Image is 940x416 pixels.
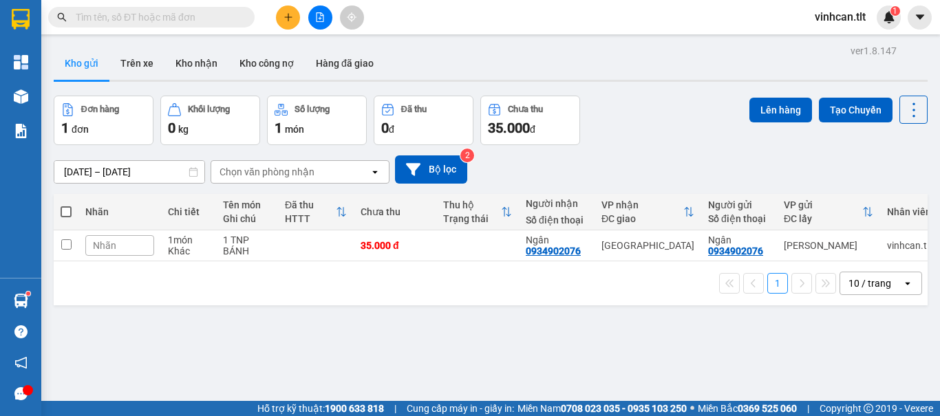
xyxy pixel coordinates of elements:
[374,96,473,145] button: Đã thu0đ
[526,245,581,256] div: 0934902076
[389,124,394,135] span: đ
[784,213,862,224] div: ĐC lấy
[257,401,384,416] span: Hỗ trợ kỹ thuật:
[777,194,880,230] th: Toggle SortBy
[902,278,913,289] svg: open
[285,213,336,224] div: HTTT
[708,245,763,256] div: 0934902076
[893,6,897,16] span: 1
[160,96,260,145] button: Khối lượng0kg
[168,245,209,256] div: Khác
[488,120,530,136] span: 35.000
[526,215,588,226] div: Số điện thoại
[864,404,873,413] span: copyright
[168,120,175,136] span: 0
[394,401,396,416] span: |
[526,234,588,245] div: Ngân
[480,96,580,145] button: Chưa thu35.000đ
[361,206,429,217] div: Chưa thu
[164,47,228,80] button: Kho nhận
[295,105,330,114] div: Số lượng
[275,120,282,136] span: 1
[601,213,683,224] div: ĐC giao
[276,6,300,30] button: plus
[223,199,271,210] div: Tên món
[508,105,543,114] div: Chưa thu
[749,98,812,122] button: Lên hàng
[347,12,356,22] span: aim
[370,166,381,177] svg: open
[708,213,770,224] div: Số điện thoại
[561,403,687,414] strong: 0708 023 035 - 0935 103 250
[26,292,30,296] sup: 1
[14,294,28,308] img: warehouse-icon
[698,401,797,416] span: Miền Bắc
[14,356,28,369] span: notification
[708,199,770,210] div: Người gửi
[285,199,336,210] div: Đã thu
[168,234,209,245] div: 1 món
[223,234,271,256] div: 1 TNP BÁNH
[284,12,293,22] span: plus
[784,240,873,251] div: [PERSON_NAME]
[767,273,788,294] button: 1
[887,240,932,251] div: vinhcan.tlt
[784,199,862,210] div: VP gửi
[914,11,926,23] span: caret-down
[401,105,427,114] div: Đã thu
[54,161,204,183] input: Select a date range.
[517,401,687,416] span: Miền Nam
[436,194,519,230] th: Toggle SortBy
[595,194,701,230] th: Toggle SortBy
[267,96,367,145] button: Số lượng1món
[601,199,683,210] div: VP nhận
[601,240,694,251] div: [GEOGRAPHIC_DATA]
[305,47,385,80] button: Hàng đã giao
[460,149,474,162] sup: 2
[14,387,28,400] span: message
[188,105,230,114] div: Khối lượng
[278,194,354,230] th: Toggle SortBy
[708,234,770,245] div: Ngân
[81,105,119,114] div: Đơn hàng
[54,96,153,145] button: Đơn hàng1đơn
[220,165,314,179] div: Chọn văn phòng nhận
[61,120,69,136] span: 1
[178,124,189,135] span: kg
[443,199,501,210] div: Thu hộ
[908,6,932,30] button: caret-down
[325,403,384,414] strong: 1900 633 818
[887,206,932,217] div: Nhân viên
[14,124,28,138] img: solution-icon
[14,325,28,338] span: question-circle
[228,47,305,80] button: Kho công nợ
[890,6,900,16] sup: 1
[883,11,895,23] img: icon-new-feature
[223,213,271,224] div: Ghi chú
[12,9,30,30] img: logo-vxr
[14,55,28,69] img: dashboard-icon
[308,6,332,30] button: file-add
[530,124,535,135] span: đ
[85,206,154,217] div: Nhãn
[14,89,28,104] img: warehouse-icon
[57,12,67,22] span: search
[315,12,325,22] span: file-add
[407,401,514,416] span: Cung cấp máy in - giấy in:
[443,213,501,224] div: Trạng thái
[93,240,116,251] span: Nhãn
[76,10,238,25] input: Tìm tên, số ĐT hoặc mã đơn
[168,206,209,217] div: Chi tiết
[395,155,467,184] button: Bộ lọc
[526,198,588,209] div: Người nhận
[819,98,893,122] button: Tạo Chuyến
[340,6,364,30] button: aim
[54,47,109,80] button: Kho gửi
[361,240,429,251] div: 35.000 đ
[848,276,891,290] div: 10 / trang
[109,47,164,80] button: Trên xe
[381,120,389,136] span: 0
[72,124,89,135] span: đơn
[804,8,877,25] span: vinhcan.tlt
[285,124,304,135] span: món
